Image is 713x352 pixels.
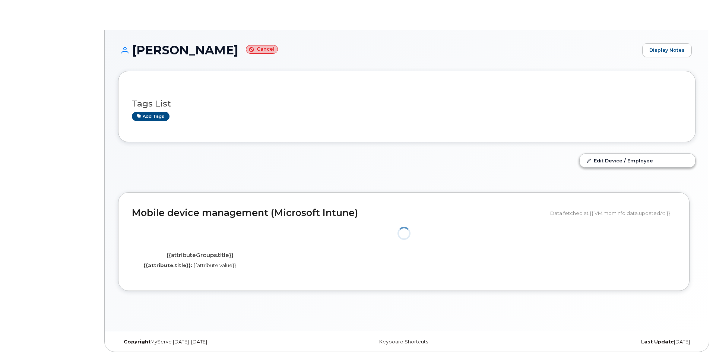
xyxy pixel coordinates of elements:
[132,208,545,218] h2: Mobile device management (Microsoft Intune)
[246,45,278,54] small: Cancel
[137,252,262,259] h4: {{attributeGroups.title}}
[193,262,236,268] span: {{attribute.value}}
[124,339,150,345] strong: Copyright
[118,44,638,57] h1: [PERSON_NAME]
[503,339,695,345] div: [DATE]
[580,154,695,167] a: Edit Device / Employee
[132,99,682,108] h3: Tags List
[143,262,192,269] label: {{attribute.title}}:
[641,339,674,345] strong: Last Update
[132,112,169,121] a: Add tags
[379,339,428,345] a: Keyboard Shortcuts
[118,339,311,345] div: MyServe [DATE]–[DATE]
[550,206,676,220] div: Data fetched at {{ VM.mdmInfo.data.updatedAt }}
[642,43,692,57] a: Display Notes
